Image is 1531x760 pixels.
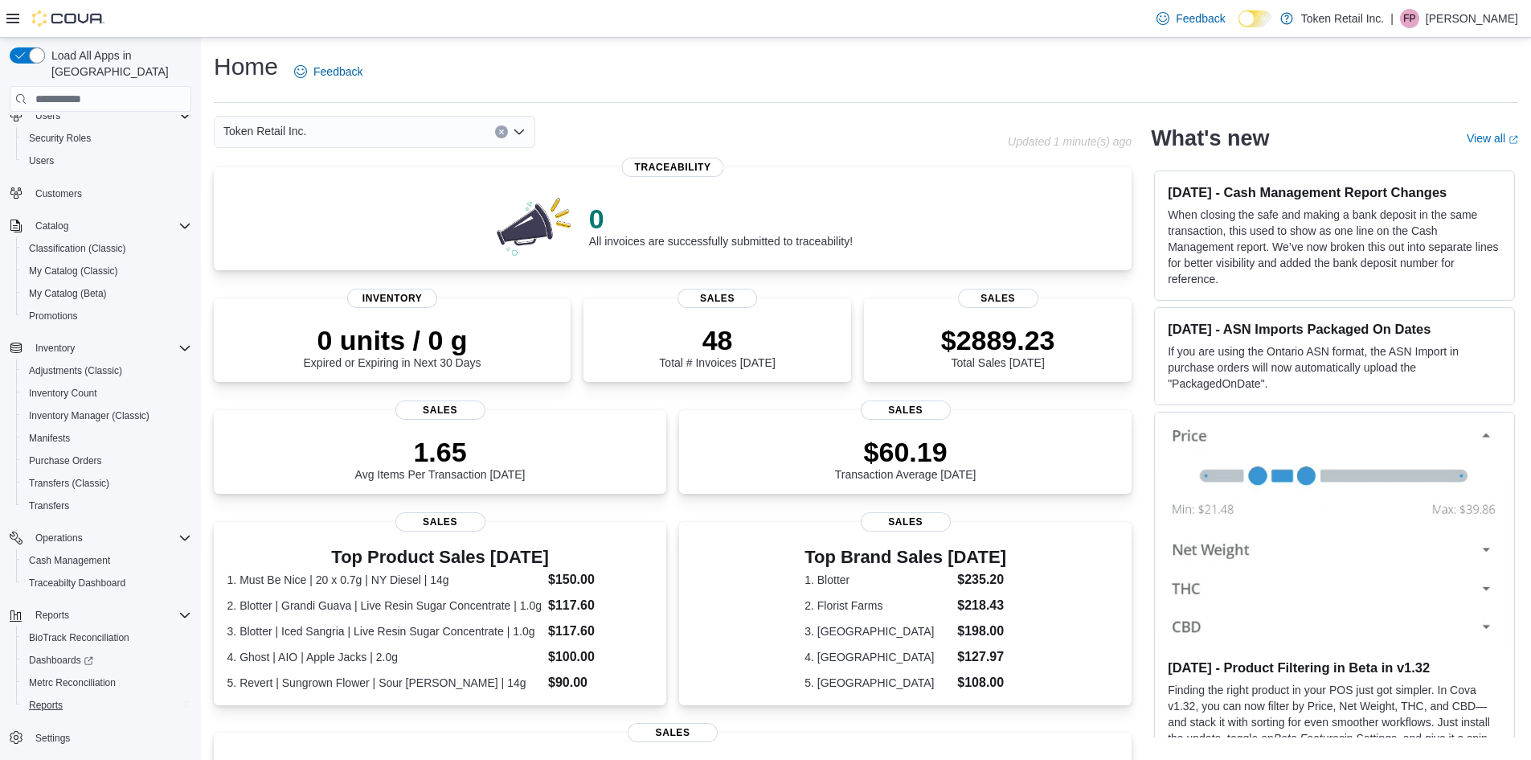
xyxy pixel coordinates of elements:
[227,598,542,614] dt: 2. Blotter | Grandi Guava | Live Resin Sugar Concentrate | 1.0g
[23,673,191,692] span: Metrc Reconciliation
[29,409,149,422] span: Inventory Manager (Classic)
[659,324,775,356] p: 48
[16,282,198,305] button: My Catalog (Beta)
[313,64,362,80] span: Feedback
[3,527,198,549] button: Operations
[35,532,83,544] span: Operations
[589,203,853,248] div: All invoices are successfully submitted to traceability!
[1467,132,1518,145] a: View allExternal link
[622,158,724,177] span: Traceability
[16,427,198,450] button: Manifests
[16,127,198,150] button: Security Roles
[227,623,542,639] dt: 3. Blotter | Iced Sangria | Live Resin Sugar Concentrate | 1.0g
[513,125,526,138] button: Open list of options
[548,647,653,667] dd: $100.00
[214,51,278,83] h1: Home
[16,649,198,672] a: Dashboards
[227,675,542,691] dt: 5. Revert | Sungrown Flower | Sour [PERSON_NAME] | 14g
[1150,2,1231,35] a: Feedback
[29,265,118,277] span: My Catalog (Classic)
[29,477,109,490] span: Transfers (Classic)
[957,622,1006,641] dd: $198.00
[1168,321,1501,337] h3: [DATE] - ASN Imports Packaged On Dates
[23,151,60,170] a: Users
[1168,659,1501,676] h3: [DATE] - Product Filtering in Beta in v1.32
[29,528,89,548] button: Operations
[29,499,69,512] span: Transfers
[29,216,75,236] button: Catalog
[1176,10,1225,27] span: Feedback
[29,287,107,300] span: My Catalog (Beta)
[23,261,125,281] a: My Catalog (Classic)
[16,237,198,260] button: Classification (Classic)
[23,129,97,148] a: Security Roles
[16,405,198,427] button: Inventory Manager (Classic)
[23,406,191,425] span: Inventory Manager (Classic)
[29,728,191,748] span: Settings
[23,261,191,281] span: My Catalog (Classic)
[23,151,191,170] span: Users
[23,239,191,258] span: Classification (Classic)
[16,626,198,649] button: BioTrack Reconciliation
[23,696,191,715] span: Reports
[23,306,84,326] a: Promotions
[495,125,508,138] button: Clear input
[23,129,191,148] span: Security Roles
[659,324,775,369] div: Total # Invoices [DATE]
[304,324,481,356] p: 0 units / 0 g
[23,496,76,516] a: Transfers
[1238,10,1272,27] input: Dark Mode
[804,572,951,588] dt: 1. Blotter
[16,472,198,495] button: Transfers (Classic)
[548,673,653,692] dd: $90.00
[23,239,133,258] a: Classification (Classic)
[23,284,113,303] a: My Catalog (Beta)
[958,289,1038,308] span: Sales
[227,548,653,567] h3: Top Product Sales [DATE]
[35,187,82,200] span: Customers
[29,606,191,625] span: Reports
[29,183,191,203] span: Customers
[1168,343,1501,392] p: If you are using the Ontario ASN format, the ASN Import in purchase orders will now automatically...
[23,651,100,670] a: Dashboards
[304,324,481,369] div: Expired or Expiring in Next 30 Days
[23,474,191,493] span: Transfers (Classic)
[29,528,191,548] span: Operations
[29,184,88,203] a: Customers
[1168,184,1501,200] h3: [DATE] - Cash Management Report Changes
[3,215,198,237] button: Catalog
[23,384,191,403] span: Inventory Count
[16,694,198,717] button: Reports
[23,573,191,593] span: Traceabilty Dashboard
[23,651,191,670] span: Dashboards
[23,673,122,692] a: Metrc Reconciliation
[29,699,63,712] span: Reports
[957,673,1006,692] dd: $108.00
[1008,135,1132,148] p: Updated 1 minute(s) ago
[3,726,198,750] button: Settings
[223,121,307,141] span: Token Retail Inc.
[941,324,1055,356] p: $2889.23
[16,305,198,327] button: Promotions
[29,132,91,145] span: Security Roles
[29,554,110,567] span: Cash Management
[32,10,104,27] img: Cova
[1508,135,1518,145] svg: External link
[29,631,129,644] span: BioTrack Reconciliation
[29,339,191,358] span: Inventory
[493,193,576,257] img: 0
[29,387,97,400] span: Inventory Count
[347,289,437,308] span: Inventory
[16,359,198,382] button: Adjustments (Classic)
[16,382,198,405] button: Inventory Count
[35,342,75,355] span: Inventory
[16,150,198,172] button: Users
[548,622,653,641] dd: $117.60
[29,577,125,590] span: Traceabilty Dashboard
[29,310,78,322] span: Promotions
[35,609,69,622] span: Reports
[23,306,191,326] span: Promotions
[23,361,191,380] span: Adjustments (Classic)
[23,696,69,715] a: Reports
[29,339,81,358] button: Inventory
